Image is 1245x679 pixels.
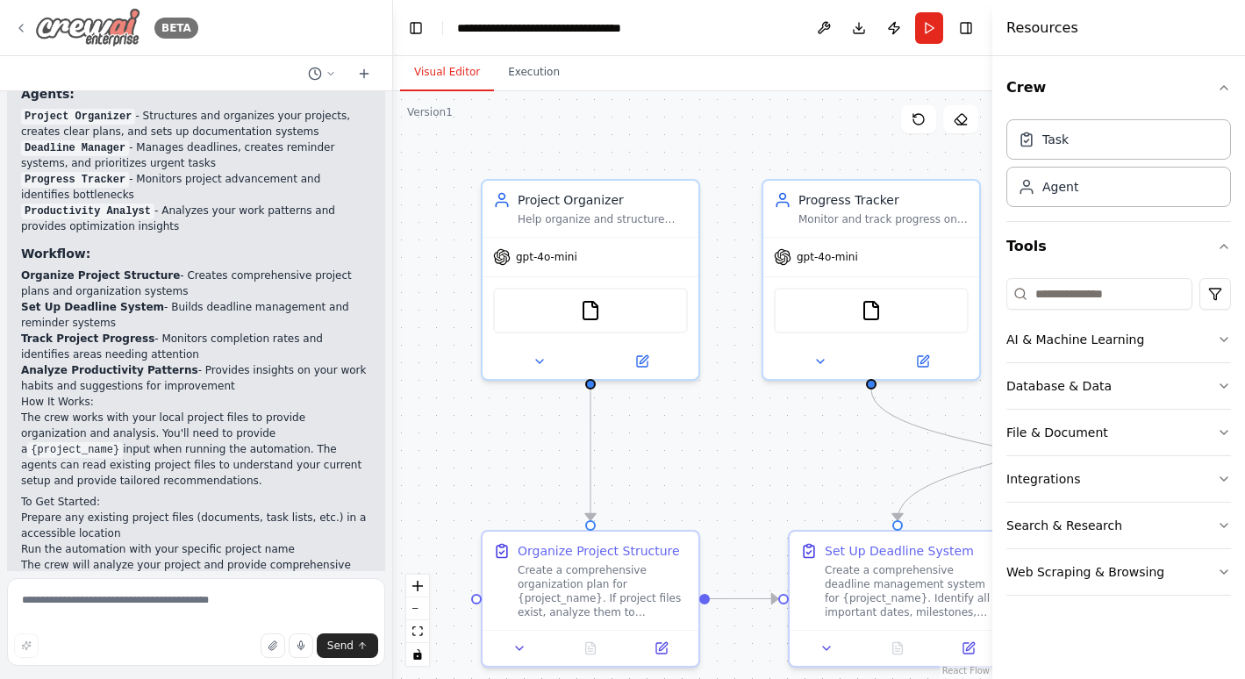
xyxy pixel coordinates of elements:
button: Hide left sidebar [404,16,428,40]
code: Progress Tracker [21,172,129,188]
li: - Provides insights on your work habits and suggestions for improvement [21,362,371,394]
div: Create a comprehensive deadline management system for {project_name}. Identify all important date... [825,563,995,619]
div: Monitor and track progress on {project_name} by analyzing completed tasks, identifying bottleneck... [798,212,969,226]
li: - Creates comprehensive project plans and organization systems [21,268,371,299]
div: React Flow controls [406,575,429,666]
img: FileReadTool [861,300,882,321]
button: Switch to previous chat [301,63,343,84]
div: BETA [154,18,198,39]
code: Project Organizer [21,109,135,125]
button: fit view [406,620,429,643]
a: React Flow attribution [942,666,990,675]
nav: breadcrumb [457,19,655,37]
div: Organize Project StructureCreate a comprehensive organization plan for {project_name}. If project... [481,530,700,668]
li: - Analyzes your work patterns and provides optimization insights [21,203,371,234]
div: Create a comprehensive organization plan for {project_name}. If project files exist, analyze them... [518,563,688,619]
li: The crew will analyze your project and provide comprehensive management systems [21,557,371,589]
img: Logo [35,8,140,47]
button: Hide right sidebar [954,16,978,40]
div: Task [1042,131,1069,148]
img: FileReadTool [580,300,601,321]
strong: Analyze Productivity Patterns [21,364,198,376]
li: - Monitors project advancement and identifies bottlenecks [21,171,371,203]
div: Web Scraping & Browsing [1006,563,1164,581]
button: Open in side panel [592,351,691,372]
button: Database & Data [1006,363,1231,409]
strong: Track Project Progress [21,332,154,345]
div: Progress Tracker [798,191,969,209]
button: No output available [554,638,628,659]
div: Help organize and structure personal projects by creating clear project plans, breaking down task... [518,212,688,226]
button: Click to speak your automation idea [289,633,313,658]
button: Open in side panel [938,638,998,659]
button: Improve this prompt [14,633,39,658]
button: Start a new chat [350,63,378,84]
button: Search & Research [1006,503,1231,548]
span: gpt-4o-mini [516,250,577,264]
button: Upload files [261,633,285,658]
g: Edge from db1ae2da-aad3-4aa9-99b4-173396a32948 to 8af0fcd7-45bc-449f-9ce4-174491fa429e [862,390,1213,520]
button: Integrations [1006,456,1231,502]
button: Open in side panel [873,351,972,372]
button: Tools [1006,222,1231,271]
div: Agent [1042,178,1078,196]
div: Organize Project Structure [518,542,680,560]
li: Prepare any existing project files (documents, task lists, etc.) in a accessible location [21,510,371,541]
p: The crew works with your local project files to provide organization and analysis. You'll need to... [21,410,371,489]
h3: Agents: [21,85,371,103]
span: gpt-4o-mini [797,250,858,264]
code: Productivity Analyst [21,204,154,219]
div: Version 1 [407,105,453,119]
div: Project OrganizerHelp organize and structure personal projects by creating clear project plans, b... [481,179,700,381]
li: - Builds deadline management and reminder systems [21,299,371,331]
code: Deadline Manager [21,140,129,156]
h2: To Get Started: [21,494,371,510]
button: File & Document [1006,410,1231,455]
button: zoom in [406,575,429,597]
span: Send [327,639,354,653]
div: AI & Machine Learning [1006,331,1144,348]
strong: Organize Project Structure [21,269,180,282]
div: Crew [1006,112,1231,221]
div: Project Organizer [518,191,688,209]
div: Search & Research [1006,517,1122,534]
button: Execution [494,54,574,91]
code: {project_name} [27,442,123,458]
strong: Set Up Deadline System [21,301,164,313]
button: zoom out [406,597,429,620]
li: Run the automation with your specific project name [21,541,371,557]
button: Web Scraping & Browsing [1006,549,1231,595]
li: - Structures and organizes your projects, creates clear plans, and sets up documentation systems [21,108,371,139]
div: Progress TrackerMonitor and track progress on {project_name} by analyzing completed tasks, identi... [762,179,981,381]
h4: Resources [1006,18,1078,39]
g: Edge from 5bcd5853-b3f0-45df-b6ea-96349f25e07a to 59cfbfb5-3dff-4b48-9141-45e9b140f385 [710,590,778,608]
button: toggle interactivity [406,643,429,666]
g: Edge from c1bc90e6-52d0-48ff-9033-d2b5c82b214d to 59cfbfb5-3dff-4b48-9141-45e9b140f385 [889,390,1161,520]
button: Crew [1006,63,1231,112]
button: Send [317,633,378,658]
div: Set Up Deadline System [825,542,974,560]
button: No output available [861,638,935,659]
li: - Manages deadlines, creates reminder systems, and prioritizes urgent tasks [21,139,371,171]
div: Integrations [1006,470,1080,488]
g: Edge from 936020e1-70ac-4329-b34c-2e189d1e8087 to 5bcd5853-b3f0-45df-b6ea-96349f25e07a [582,390,599,520]
h2: How It Works: [21,394,371,410]
div: Tools [1006,271,1231,610]
button: Visual Editor [400,54,494,91]
h3: Workflow: [21,245,371,262]
div: Set Up Deadline SystemCreate a comprehensive deadline management system for {project_name}. Ident... [788,530,1007,668]
button: Open in side panel [631,638,691,659]
div: File & Document [1006,424,1108,441]
div: Database & Data [1006,377,1112,395]
button: AI & Machine Learning [1006,317,1231,362]
li: - Monitors completion rates and identifies areas needing attention [21,331,371,362]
